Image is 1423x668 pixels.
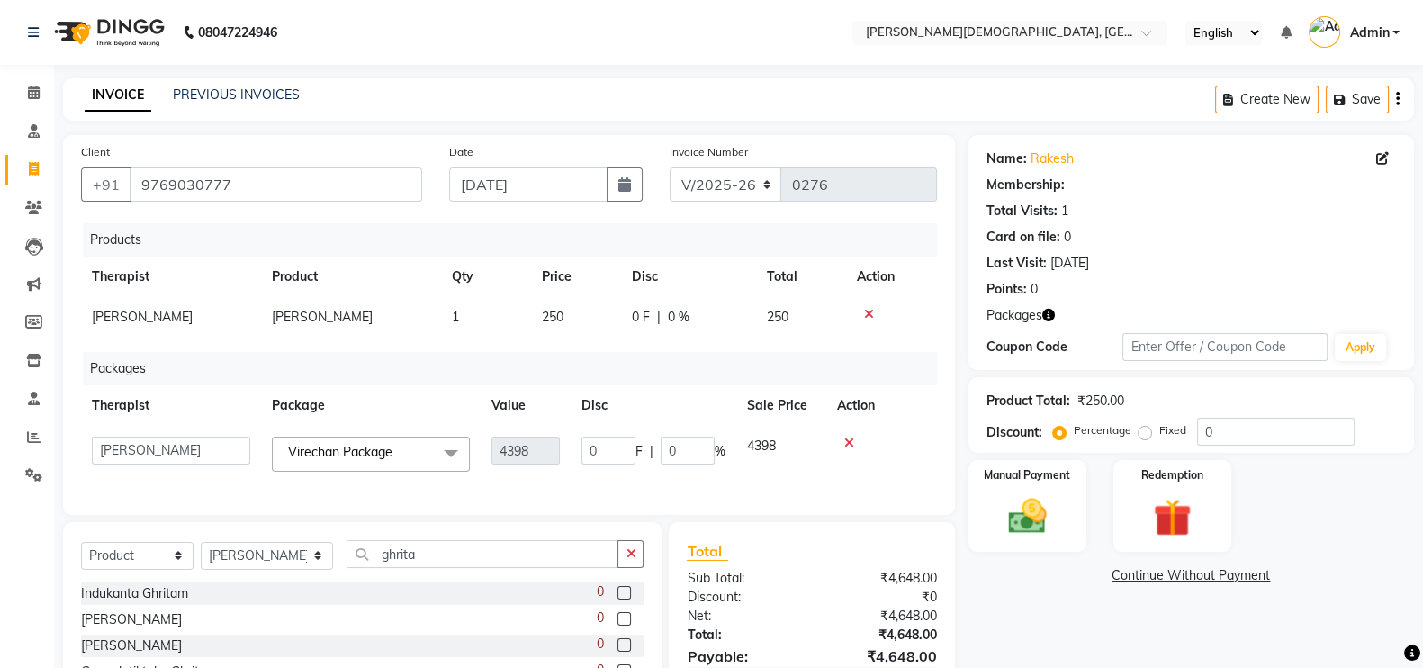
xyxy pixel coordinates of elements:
a: INVOICE [85,79,151,112]
label: Percentage [1074,422,1131,438]
div: Packages [83,352,950,385]
img: _cash.svg [996,494,1058,538]
span: | [657,308,661,327]
div: 1 [1061,202,1068,221]
div: ₹250.00 [1077,392,1124,411]
span: 250 [767,309,788,325]
div: ₹4,648.00 [812,569,950,588]
img: _gift.svg [1141,494,1202,541]
div: Payable: [673,645,812,667]
label: Client [81,144,110,160]
input: Search or Scan [347,540,618,568]
div: Net: [673,607,812,626]
label: Invoice Number [670,144,748,160]
div: Name: [986,149,1027,168]
a: Continue Without Payment [972,566,1410,585]
b: 08047224946 [198,7,277,58]
th: Action [846,257,937,297]
span: [PERSON_NAME] [92,309,193,325]
div: ₹0 [812,588,950,607]
div: Coupon Code [986,338,1123,357]
button: Save [1326,86,1389,113]
div: Points: [986,280,1027,299]
span: Admin [1349,23,1389,42]
div: [PERSON_NAME] [81,610,182,629]
div: [PERSON_NAME] [81,636,182,655]
label: Fixed [1159,422,1186,438]
div: Total: [673,626,812,645]
th: Value [481,385,571,426]
input: Search by Name/Mobile/Email/Code [130,167,422,202]
span: 0 [596,582,603,601]
span: | [650,442,653,461]
span: 0 F [632,308,650,327]
div: Product Total: [986,392,1070,411]
span: Packages [986,306,1042,325]
input: Enter Offer / Coupon Code [1122,333,1328,361]
div: 0 [1031,280,1038,299]
span: [PERSON_NAME] [272,309,373,325]
button: Apply [1335,334,1386,361]
th: Therapist [81,257,261,297]
span: % [715,442,725,461]
div: Total Visits: [986,202,1058,221]
th: Disc [621,257,756,297]
a: x [392,444,401,460]
div: Discount: [986,423,1042,442]
img: Admin [1309,16,1340,48]
a: PREVIOUS INVOICES [173,86,300,103]
th: Package [261,385,481,426]
span: 4398 [747,438,776,454]
span: F [635,442,643,461]
div: Membership: [986,176,1065,194]
span: Virechan Package [288,444,392,460]
div: ₹4,648.00 [812,645,950,667]
div: ₹4,648.00 [812,626,950,645]
th: Product [261,257,441,297]
label: Manual Payment [984,467,1070,483]
label: Redemption [1141,467,1203,483]
div: Products [83,223,950,257]
th: Therapist [81,385,261,426]
th: Price [531,257,621,297]
div: Sub Total: [673,569,812,588]
th: Qty [441,257,531,297]
div: ₹4,648.00 [812,607,950,626]
div: Discount: [673,588,812,607]
th: Total [756,257,846,297]
div: [DATE] [1050,254,1089,273]
span: 1 [452,309,459,325]
div: Last Visit: [986,254,1047,273]
span: 0 [596,635,603,654]
div: 0 [1064,228,1071,247]
span: 0 % [668,308,689,327]
th: Action [826,385,937,426]
a: Rakesh [1031,149,1074,168]
th: Disc [571,385,736,426]
button: Create New [1215,86,1319,113]
img: logo [46,7,169,58]
th: Sale Price [736,385,826,426]
div: Indukanta Ghritam [81,584,188,603]
div: Card on file: [986,228,1060,247]
label: Date [449,144,473,160]
span: Total [687,542,728,561]
span: 0 [596,609,603,627]
button: +91 [81,167,131,202]
span: 250 [542,309,563,325]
